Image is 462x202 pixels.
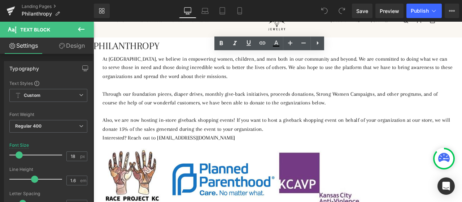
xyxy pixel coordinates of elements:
span: Save [356,7,368,15]
button: More [445,4,459,18]
b: Regular 400 [15,123,42,129]
p: Through our foundation pieces, diaper drives, monthly give-back initiatives, proceeds donations, ... [11,80,426,101]
a: New Library [94,4,110,18]
span: Philanthropy [22,11,52,17]
span: Preview [380,7,399,15]
a: Desktop [179,4,196,18]
a: Laptop [196,4,214,18]
a: Design [48,38,95,54]
a: Preview [375,4,404,18]
div: Letter Spacing [9,191,87,196]
a: Tablet [214,4,231,18]
div: Typography [9,61,39,72]
span: Text Block [20,27,50,33]
div: Line Height [9,167,87,172]
b: Custom [24,93,40,99]
a: Landing Pages [22,4,94,9]
a: Mobile [231,4,248,18]
div: Font Size [9,143,29,148]
span: px [80,154,86,159]
button: Publish [406,4,442,18]
button: Redo [335,4,349,18]
span: Publish [411,8,429,14]
span: em [80,178,86,183]
p: Also, we are now hosting in-store giveback shopping events! If you want to host a giveback shoppi... [11,111,426,132]
div: Open Intercom Messenger [437,177,455,195]
p: Interested? Reach out to [EMAIL_ADDRESS][DOMAIN_NAME] [11,132,426,143]
div: Text Styles [9,80,87,86]
p: At [GEOGRAPHIC_DATA], we believe in empowering women, children, and men both in our community and... [11,39,426,70]
div: Font Weight [9,112,87,117]
button: Undo [317,4,332,18]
